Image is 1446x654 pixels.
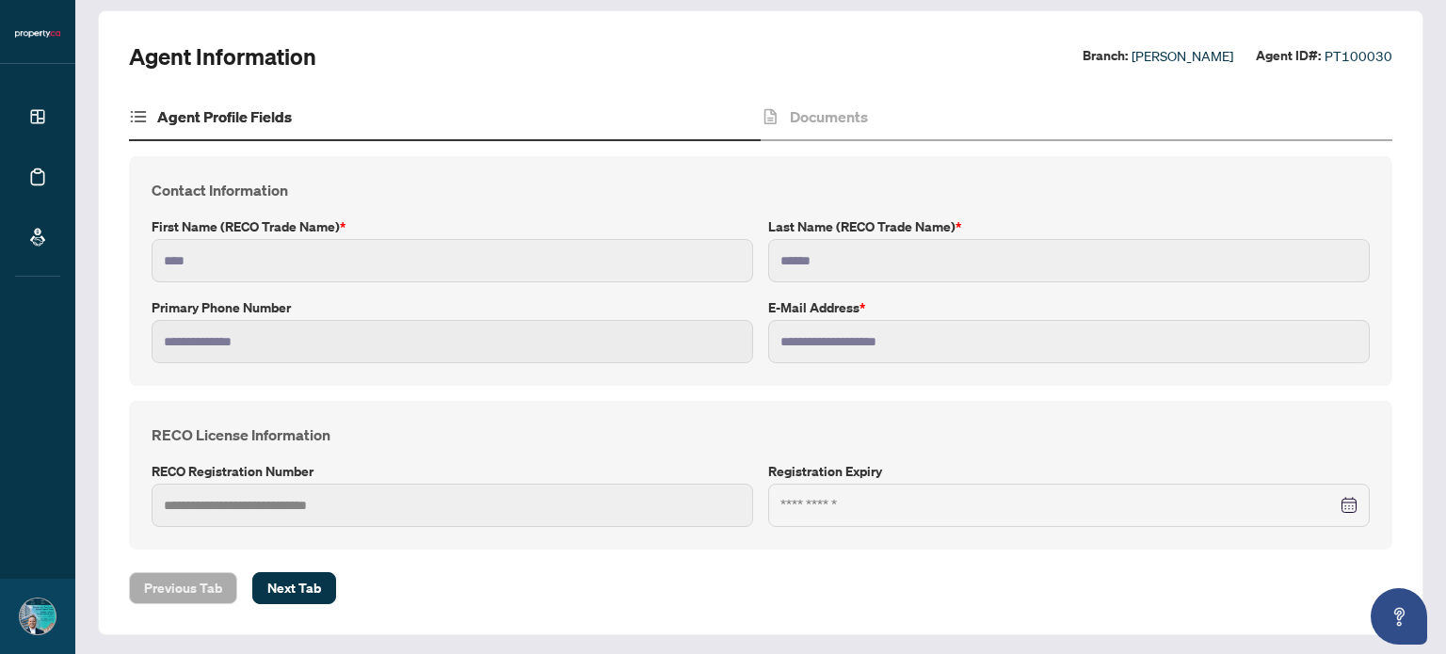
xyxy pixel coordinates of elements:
span: PT100030 [1325,45,1392,67]
label: RECO Registration Number [152,461,753,482]
button: Previous Tab [129,572,237,604]
label: Branch: [1083,45,1128,67]
label: Registration Expiry [768,461,1370,482]
label: First Name (RECO Trade Name) [152,216,753,237]
label: E-mail Address [768,297,1370,318]
h4: Documents [790,105,868,128]
button: Open asap [1371,588,1427,645]
h4: RECO License Information [152,423,1370,446]
h4: Contact Information [152,179,1370,201]
label: Agent ID#: [1256,45,1321,67]
h4: Agent Profile Fields [157,105,292,128]
span: Next Tab [267,573,321,603]
label: Primary Phone Number [152,297,753,318]
span: [PERSON_NAME] [1132,45,1233,67]
label: Last Name (RECO Trade Name) [768,216,1370,237]
img: logo [15,28,60,40]
button: Next Tab [252,572,336,604]
img: Profile Icon [20,598,56,634]
h2: Agent Information [129,41,316,72]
